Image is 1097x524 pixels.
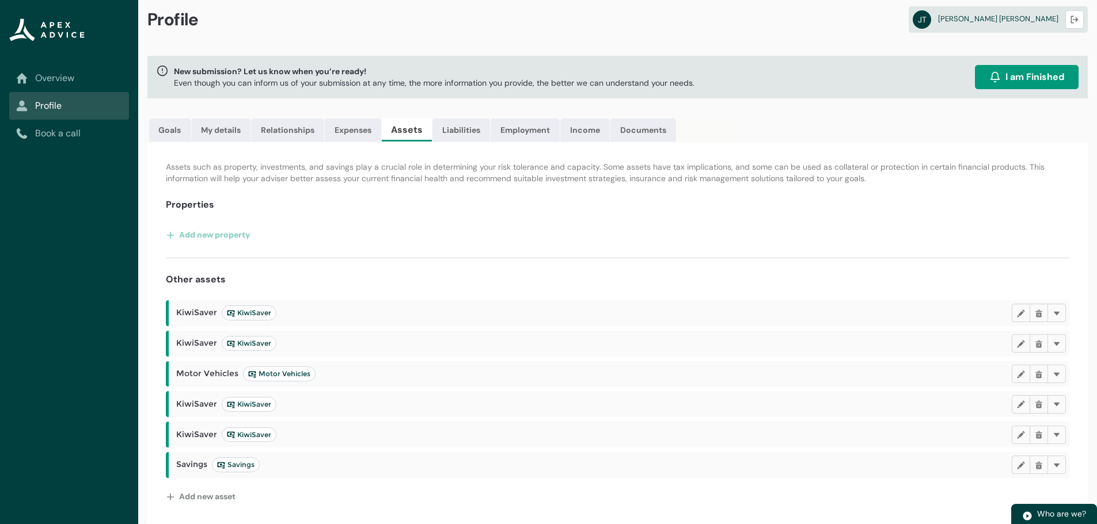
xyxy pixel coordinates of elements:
[176,366,316,381] span: Motor Vehicles
[1005,70,1064,84] span: I am Finished
[174,66,694,77] span: New submission? Let us know when you’re ready!
[176,305,276,320] span: KiwiSaver
[222,427,276,442] lightning-badge: KiwiSaver
[227,400,271,409] span: KiwiSaver
[909,6,1088,33] a: JT[PERSON_NAME] [PERSON_NAME]
[1047,456,1066,474] button: More
[989,71,1001,83] img: alarm.svg
[222,397,276,412] lightning-badge: KiwiSaver
[1012,456,1030,474] button: Edit
[325,118,381,141] a: Expenses
[174,77,694,89] p: Even though you can inform us of your submission at any time, the more information you provide, t...
[222,336,276,351] lightning-badge: KiwiSaver
[227,430,271,439] span: KiwiSaver
[227,308,271,318] span: KiwiSaver
[217,460,255,469] span: Savings
[16,99,122,113] a: Profile
[227,339,271,348] span: KiwiSaver
[248,369,310,378] span: Motor Vehicles
[610,118,676,141] a: Documents
[1047,365,1066,383] button: More
[166,161,1069,184] p: Assets such as property, investments, and savings play a crucial role in determining your risk to...
[147,9,199,30] span: Profile
[9,18,85,41] img: Apex Advice Group
[166,273,226,286] h4: Other assets
[212,457,260,472] lightning-badge: Savings
[1022,511,1033,521] img: play.svg
[251,118,324,141] a: Relationships
[1012,395,1030,414] button: Edit
[1030,365,1048,383] button: Delete
[975,65,1079,89] button: I am Finished
[1012,426,1030,444] button: Edit
[1030,456,1048,474] button: Delete
[191,118,250,141] a: My details
[938,14,1058,24] span: [PERSON_NAME] [PERSON_NAME]
[16,71,122,85] a: Overview
[432,118,490,141] a: Liabilities
[1047,426,1066,444] button: More
[166,225,250,244] button: Add new property
[1012,365,1030,383] button: Edit
[1030,395,1048,414] button: Delete
[1037,508,1086,519] span: Who are we?
[1047,334,1066,353] button: More
[1047,395,1066,414] button: More
[149,118,191,141] a: Goals
[176,397,276,412] span: KiwiSaver
[16,127,122,140] a: Book a call
[166,487,236,506] button: Add new asset
[560,118,610,141] a: Income
[1047,304,1066,322] button: More
[1030,426,1048,444] button: Delete
[243,366,316,381] lightning-badge: Motor Vehicles
[1065,10,1084,29] button: Logout
[382,118,432,141] a: Assets
[222,305,276,320] lightning-badge: KiwiSaver
[9,64,129,147] nav: Sub page
[913,10,931,29] abbr: JT
[1012,304,1030,322] button: Edit
[1030,304,1048,322] button: Delete
[491,118,560,141] a: Employment
[176,427,276,442] span: KiwiSaver
[176,336,276,351] span: KiwiSaver
[1030,334,1048,353] button: Delete
[176,457,260,472] span: Savings
[1012,334,1030,353] button: Edit
[166,198,214,212] h4: Properties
